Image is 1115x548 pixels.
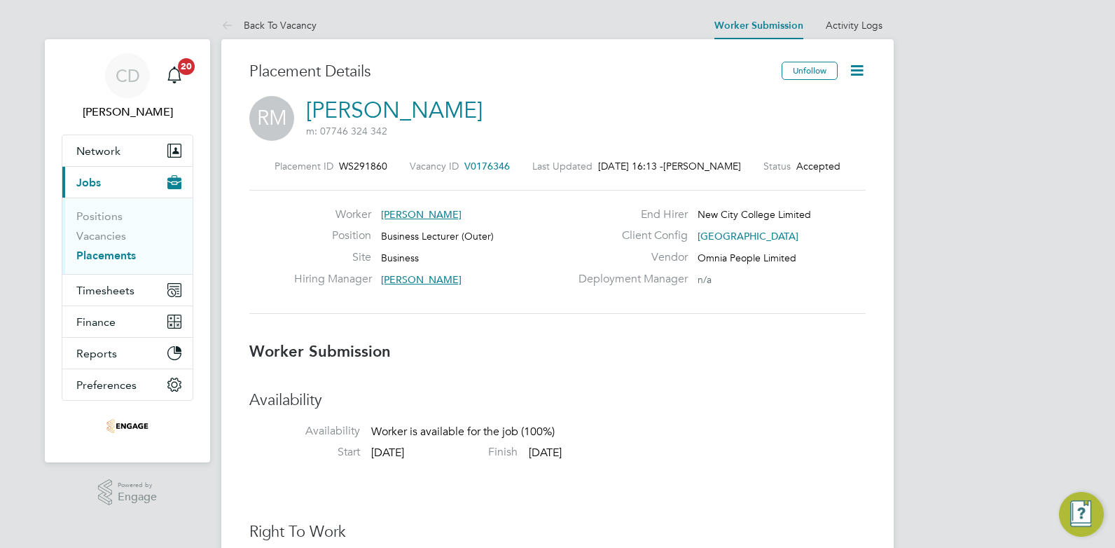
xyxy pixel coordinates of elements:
span: n/a [698,273,712,286]
label: Availability [249,424,360,439]
label: Start [249,445,360,460]
span: m: 07746 324 342 [306,125,387,137]
button: Finance [62,306,193,337]
span: Accepted [796,160,840,172]
a: Back To Vacancy [221,19,317,32]
label: Placement ID [275,160,333,172]
button: Preferences [62,369,193,400]
span: New City College Limited [698,208,811,221]
a: [PERSON_NAME] [306,97,483,124]
h3: Right To Work [249,522,866,542]
span: Claire Duggan [62,104,193,121]
a: Placements [76,249,136,262]
button: Timesheets [62,275,193,306]
label: End Hirer [570,207,688,222]
span: [DATE] [529,446,562,460]
nav: Main navigation [45,39,210,463]
a: 20 [160,53,188,98]
span: Worker is available for the job (100%) [371,425,555,439]
span: WS291860 [339,160,387,172]
a: Positions [76,210,123,223]
span: Jobs [76,176,101,189]
label: Site [294,250,371,265]
span: [PERSON_NAME] [381,208,462,221]
span: CD [116,67,140,85]
span: Powered by [118,479,157,491]
span: V0176346 [464,160,510,172]
span: Engage [118,491,157,503]
button: Reports [62,338,193,369]
span: Reports [76,347,117,360]
label: Client Config [570,228,688,243]
button: Unfollow [782,62,838,80]
span: 20 [178,58,195,75]
span: Finance [76,315,116,329]
span: [DATE] [371,446,404,460]
span: [PERSON_NAME] [381,273,462,286]
span: Omnia People Limited [698,252,796,264]
div: Jobs [62,198,193,274]
span: Preferences [76,378,137,392]
img: omniapeople-logo-retina.png [106,415,148,437]
label: Finish [407,445,518,460]
a: Vacancies [76,229,126,242]
h3: Availability [249,390,866,411]
a: Worker Submission [714,20,803,32]
label: Position [294,228,371,243]
label: Deployment Manager [570,272,688,287]
span: Timesheets [76,284,134,297]
b: Worker Submission [249,342,391,361]
label: Status [763,160,791,172]
h3: Placement Details [249,62,771,82]
label: Vacancy ID [410,160,459,172]
a: Activity Logs [826,19,882,32]
label: Worker [294,207,371,222]
a: Powered byEngage [98,479,158,506]
label: Vendor [570,250,688,265]
a: CD[PERSON_NAME] [62,53,193,121]
span: RM [249,96,294,141]
label: Last Updated [532,160,593,172]
button: Network [62,135,193,166]
span: Business [381,252,419,264]
span: Network [76,144,120,158]
span: [GEOGRAPHIC_DATA] [698,230,798,242]
button: Jobs [62,167,193,198]
a: Go to home page [62,415,193,437]
button: Engage Resource Center [1059,492,1104,537]
label: Hiring Manager [294,272,371,287]
span: Business Lecturer (Outer) [381,230,494,242]
span: [PERSON_NAME] [663,160,741,172]
span: [DATE] 16:13 - [598,160,663,172]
